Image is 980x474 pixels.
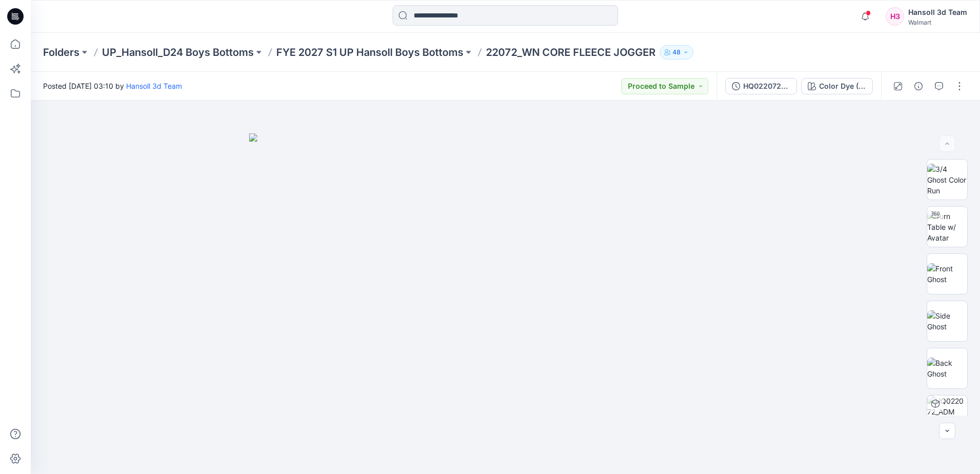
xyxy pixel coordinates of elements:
img: Turn Table w/ Avatar [927,211,967,243]
button: Color Dye (Soothing Grey) [801,78,873,94]
button: Details [910,78,927,94]
div: HQ022072_ADM FC_WN CORE FLEECE JOGGER [743,81,790,92]
button: HQ022072_ADM FC_WN CORE FLEECE JOGGER [725,78,797,94]
img: Side Ghost [927,310,967,332]
img: eyJhbGciOiJIUzI1NiIsImtpZCI6IjAiLCJzbHQiOiJzZXMiLCJ0eXAiOiJKV1QifQ.eyJkYXRhIjp7InR5cGUiOiJzdG9yYW... [249,133,762,474]
button: 48 [660,45,693,60]
a: FYE 2027 S1 UP Hansoll Boys Bottoms [276,45,463,60]
img: HQ022072_ADM FC_WN CORE FLEECE JOGGER Color Dye (Soothing Grey) [927,396,967,436]
div: Walmart [908,18,967,26]
a: UP_Hansoll_D24 Boys Bottoms [102,45,254,60]
div: Hansoll 3d Team [908,6,967,18]
div: Color Dye (Soothing Grey) [819,81,866,92]
img: Back Ghost [927,358,967,379]
div: H3 [886,7,904,26]
span: Posted [DATE] 03:10 by [43,81,182,91]
img: 3/4 Ghost Color Run [927,164,967,196]
p: 48 [672,47,681,58]
img: Front Ghost [927,263,967,285]
p: 22072_WN CORE FLEECE JOGGER [486,45,656,60]
a: Folders [43,45,79,60]
a: Hansoll 3d Team [126,82,182,90]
